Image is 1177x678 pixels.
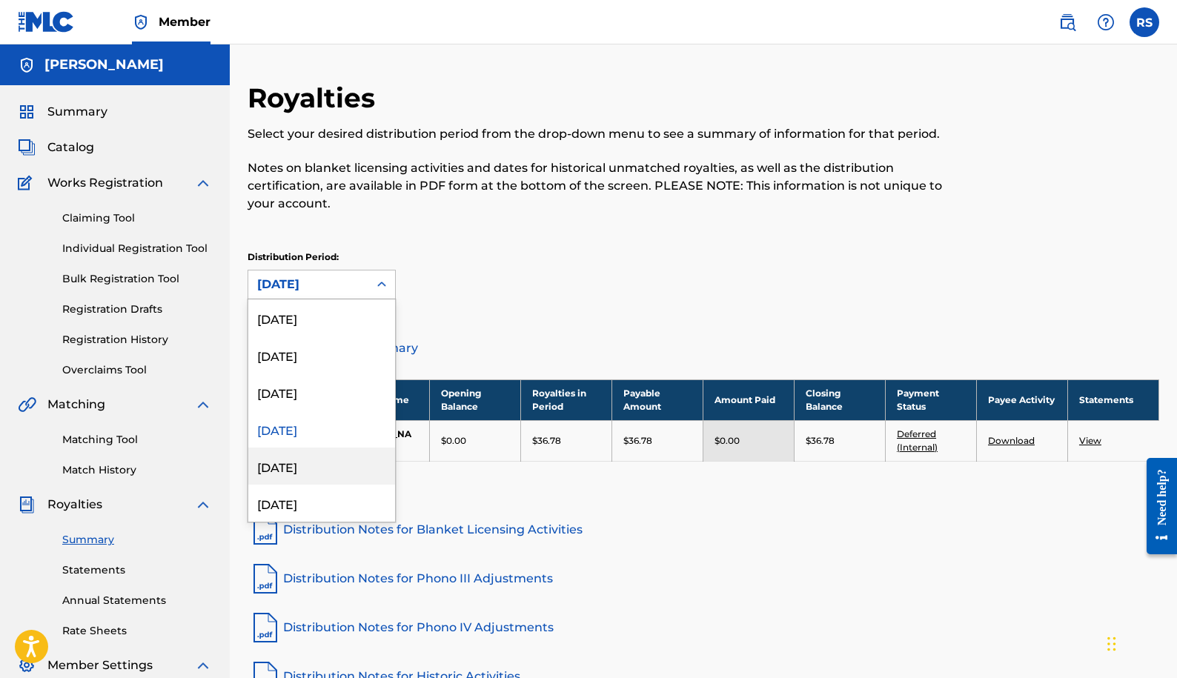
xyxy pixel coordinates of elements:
img: pdf [248,610,283,645]
img: Matching [18,396,36,413]
span: Works Registration [47,174,163,192]
img: Top Rightsholder [132,13,150,31]
span: Summary [47,103,107,121]
th: Amount Paid [703,379,795,420]
span: Royalties [47,496,102,514]
a: Distribution Notes for Phono IV Adjustments [248,610,1159,645]
div: [DATE] [248,373,395,411]
div: Drag [1107,622,1116,666]
img: expand [194,496,212,514]
a: SummarySummary [18,103,107,121]
img: help [1097,13,1115,31]
a: Rate Sheets [62,623,212,639]
a: Download [988,435,1035,446]
div: [DATE] [248,299,395,336]
th: Royalties in Period [521,379,612,420]
img: Works Registration [18,174,37,192]
a: Annual Statements [62,593,212,608]
p: $0.00 [441,434,466,448]
p: Notes on blanket licensing activities and dates for historical unmatched royalties, as well as th... [248,159,949,213]
div: [DATE] [248,448,395,485]
th: Opening Balance [430,379,521,420]
img: Member Settings [18,657,36,674]
a: CatalogCatalog [18,139,94,156]
iframe: Chat Widget [1103,607,1177,678]
span: Matching [47,396,105,413]
span: Catalog [47,139,94,156]
th: Statements [1067,379,1158,420]
div: User Menu [1130,7,1159,37]
img: Accounts [18,56,36,74]
div: [DATE] [248,485,395,522]
a: Bulk Registration Tool [62,271,212,287]
p: Distribution Period: [248,250,396,264]
img: Royalties [18,496,36,514]
a: Individual Registration Tool [62,241,212,256]
a: Statements [62,562,212,578]
img: search [1058,13,1076,31]
p: $36.78 [806,434,835,448]
div: Help [1091,7,1121,37]
img: MLC Logo [18,11,75,33]
a: Overclaims Tool [62,362,212,378]
th: Payable Amount [612,379,703,420]
p: $36.78 [623,434,652,448]
div: [DATE] [248,336,395,373]
div: [DATE] [248,411,395,448]
a: Distribution Notes for Phono III Adjustments [248,561,1159,596]
a: Public Search [1052,7,1082,37]
h5: Alex Shepherd [44,56,164,73]
p: $0.00 [715,434,740,448]
img: expand [194,657,212,674]
a: Summary [62,532,212,548]
p: Select your desired distribution period from the drop-down menu to see a summary of information f... [248,125,949,143]
iframe: Resource Center [1135,447,1177,566]
img: expand [194,174,212,192]
a: Distribution Summary [248,330,1159,366]
img: pdf [248,561,283,596]
a: Distribution Notes for Blanket Licensing Activities [248,512,1159,548]
img: Summary [18,103,36,121]
a: View [1079,435,1101,446]
img: expand [194,396,212,413]
div: [DATE] [257,276,359,293]
a: Claiming Tool [62,210,212,226]
p: $36.78 [532,434,561,448]
a: Registration Drafts [62,302,212,317]
h2: Royalties [248,82,382,115]
a: Match History [62,462,212,478]
img: Catalog [18,139,36,156]
span: Member Settings [47,657,153,674]
a: Deferred (Internal) [897,428,938,453]
th: Closing Balance [795,379,886,420]
th: Payment Status [886,379,977,420]
th: Payee Activity [977,379,1068,420]
a: Matching Tool [62,432,212,448]
a: Registration History [62,332,212,348]
img: pdf [248,512,283,548]
span: Member [159,13,210,30]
